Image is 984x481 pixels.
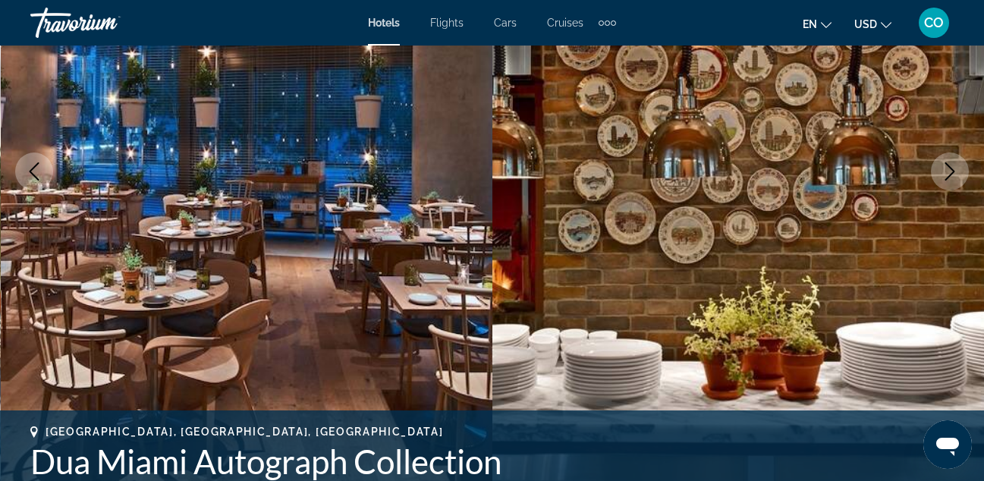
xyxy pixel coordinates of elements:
[923,420,972,469] iframe: Botón para iniciar la ventana de mensajería
[15,152,53,190] button: Previous image
[30,3,182,42] a: Travorium
[854,13,891,35] button: Change currency
[430,17,464,29] a: Flights
[803,18,817,30] span: en
[914,7,954,39] button: User Menu
[803,13,832,35] button: Change language
[547,17,583,29] a: Cruises
[924,15,944,30] span: CO
[931,152,969,190] button: Next image
[854,18,877,30] span: USD
[494,17,517,29] a: Cars
[30,442,954,481] h1: Dua Miami Autograph Collection
[368,17,400,29] a: Hotels
[46,426,443,438] span: [GEOGRAPHIC_DATA], [GEOGRAPHIC_DATA], [GEOGRAPHIC_DATA]
[599,11,616,35] button: Extra navigation items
